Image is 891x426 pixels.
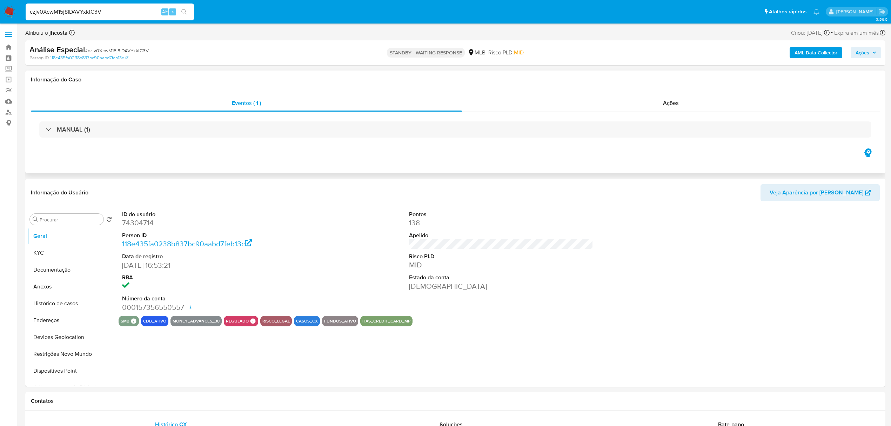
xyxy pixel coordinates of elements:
[468,49,485,56] div: MLB
[48,29,68,37] b: jhcosta
[173,320,220,322] button: money_advances_38
[122,211,306,218] dt: ID do usuário
[790,47,842,58] button: AML Data Collector
[27,245,115,261] button: KYC
[878,8,886,15] a: Sair
[122,239,252,249] a: 118e435fa0238b837bc90aabd7feb13c
[409,232,593,239] dt: Apelido
[27,379,115,396] button: Adiantamentos de Dinheiro
[25,29,68,37] span: Atribuiu o
[31,189,88,196] h1: Informação do Usuário
[834,29,879,37] span: Expira em um mês
[769,8,806,15] span: Atalhos rápidos
[27,278,115,295] button: Anexos
[122,302,306,312] dd: 000157356550557
[33,217,38,222] button: Procurar
[409,218,593,228] dd: 138
[226,320,249,322] button: regulado
[31,76,880,83] h1: Informação do Caso
[409,211,593,218] dt: Pontos
[795,47,837,58] b: AML Data Collector
[27,261,115,278] button: Documentação
[26,7,194,16] input: Pesquise usuários ou casos...
[172,8,174,15] span: s
[791,28,830,38] div: Criou: [DATE]
[122,232,306,239] dt: Person ID
[831,28,833,38] span: -
[761,184,880,201] button: Veja Aparência por [PERSON_NAME]
[27,312,115,329] button: Endereços
[121,320,129,322] button: smb
[106,217,112,224] button: Retornar ao pedido padrão
[409,274,593,281] dt: Estado da conta
[813,9,819,15] a: Notificações
[362,320,410,322] button: has_credit_card_mp
[262,320,290,322] button: risco_legal
[57,126,90,133] h3: MANUAL (1)
[122,274,306,281] dt: RBA
[122,218,306,228] dd: 74304714
[39,121,871,138] div: MANUAL (1)
[122,295,306,302] dt: Número da conta
[27,329,115,346] button: Devices Geolocation
[85,47,149,54] span: # czjv0XcwM15j8IDAVYxktC3V
[232,99,261,107] span: Eventos ( 1 )
[851,47,881,58] button: Ações
[27,228,115,245] button: Geral
[162,8,168,15] span: Alt
[296,320,318,322] button: casos_cx
[50,55,128,61] a: 118e435fa0238b837bc90aabd7feb13c
[770,184,863,201] span: Veja Aparência por [PERSON_NAME]
[409,260,593,270] dd: MID
[514,48,524,56] span: MID
[40,217,101,223] input: Procurar
[836,8,876,15] p: jhonata.costa@mercadolivre.com
[856,47,869,58] span: Ações
[31,398,880,405] h1: Contatos
[27,346,115,362] button: Restrições Novo Mundo
[387,48,465,58] p: STANDBY - WAITING RESPONSE
[143,320,166,322] button: cdb_ativo
[122,253,306,260] dt: Data de registro
[177,7,191,17] button: search-icon
[122,260,306,270] dd: [DATE] 16:53:21
[409,281,593,291] dd: [DEMOGRAPHIC_DATA]
[29,55,49,61] b: Person ID
[324,320,356,322] button: fundos_ativo
[27,295,115,312] button: Histórico de casos
[29,44,85,55] b: Análise Especial
[27,362,115,379] button: Dispositivos Point
[488,49,524,56] span: Risco PLD:
[409,253,593,260] dt: Risco PLD
[663,99,679,107] span: Ações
